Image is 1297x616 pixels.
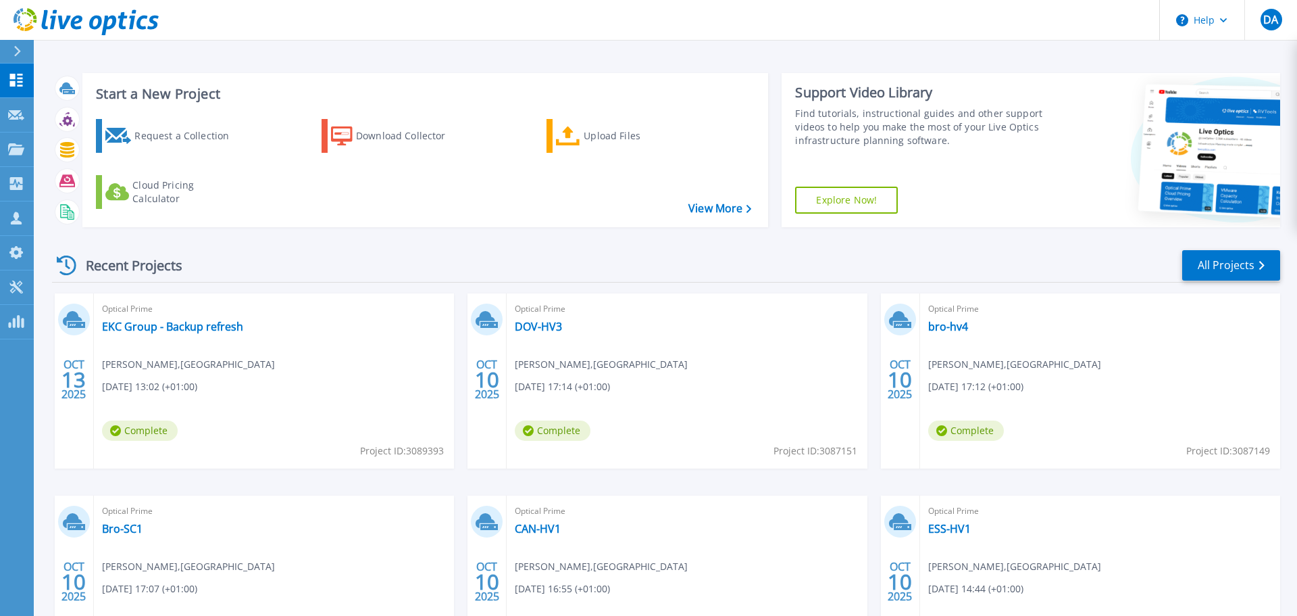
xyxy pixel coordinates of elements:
[102,421,178,441] span: Complete
[515,357,688,372] span: [PERSON_NAME] , [GEOGRAPHIC_DATA]
[356,122,464,149] div: Download Collector
[1182,250,1280,281] a: All Projects
[134,122,243,149] div: Request a Collection
[928,582,1023,596] span: [DATE] 14:44 (+01:00)
[795,107,1049,147] div: Find tutorials, instructional guides and other support videos to help you make the most of your L...
[515,320,562,333] a: DOV-HV3
[584,122,692,149] div: Upload Files
[515,302,859,316] span: Optical Prime
[928,379,1023,394] span: [DATE] 17:12 (+01:00)
[1186,444,1270,458] span: Project ID: 3087149
[515,379,610,394] span: [DATE] 17:14 (+01:00)
[888,374,912,385] span: 10
[96,87,751,101] h3: Start a New Project
[688,202,751,215] a: View More
[887,557,913,607] div: OCT 2025
[102,320,243,333] a: EKC Group - Backup refresh
[928,421,1004,441] span: Complete
[795,84,1049,101] div: Support Video Library
[102,559,275,574] span: [PERSON_NAME] , [GEOGRAPHIC_DATA]
[322,119,472,153] a: Download Collector
[102,302,446,316] span: Optical Prime
[360,444,444,458] span: Project ID: 3089393
[515,504,859,519] span: Optical Prime
[928,302,1272,316] span: Optical Prime
[795,187,898,214] a: Explore Now!
[474,557,500,607] div: OCT 2025
[61,576,86,588] span: 10
[928,522,971,536] a: ESS-HV1
[546,119,697,153] a: Upload Files
[928,504,1272,519] span: Optical Prime
[887,355,913,404] div: OCT 2025
[515,522,561,536] a: CAN-HV1
[773,444,857,458] span: Project ID: 3087151
[96,119,247,153] a: Request a Collection
[928,320,968,333] a: bro-hv4
[515,582,610,596] span: [DATE] 16:55 (+01:00)
[102,379,197,394] span: [DATE] 13:02 (+01:00)
[928,357,1101,372] span: [PERSON_NAME] , [GEOGRAPHIC_DATA]
[52,249,201,282] div: Recent Projects
[928,559,1101,574] span: [PERSON_NAME] , [GEOGRAPHIC_DATA]
[475,374,499,385] span: 10
[132,179,240,206] div: Cloud Pricing Calculator
[515,421,590,441] span: Complete
[96,175,247,209] a: Cloud Pricing Calculator
[888,576,912,588] span: 10
[61,557,86,607] div: OCT 2025
[61,374,86,385] span: 13
[102,504,446,519] span: Optical Prime
[515,559,688,574] span: [PERSON_NAME] , [GEOGRAPHIC_DATA]
[61,355,86,404] div: OCT 2025
[102,522,143,536] a: Bro-SC1
[102,582,197,596] span: [DATE] 17:07 (+01:00)
[102,357,275,372] span: [PERSON_NAME] , [GEOGRAPHIC_DATA]
[475,576,499,588] span: 10
[1263,14,1278,25] span: DA
[474,355,500,404] div: OCT 2025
